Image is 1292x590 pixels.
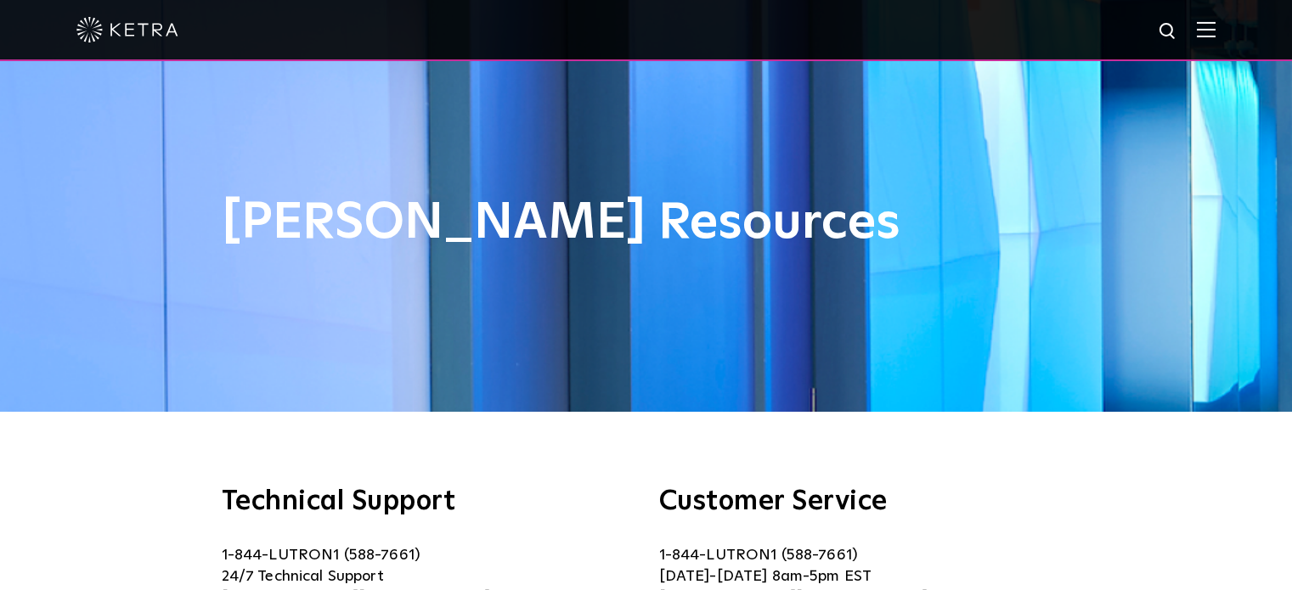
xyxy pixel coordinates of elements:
[1158,21,1179,42] img: search icon
[222,488,634,515] h3: Technical Support
[76,17,178,42] img: ketra-logo-2019-white
[222,195,1071,251] h1: [PERSON_NAME] Resources
[1197,21,1216,37] img: Hamburger%20Nav.svg
[659,488,1071,515] h3: Customer Service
